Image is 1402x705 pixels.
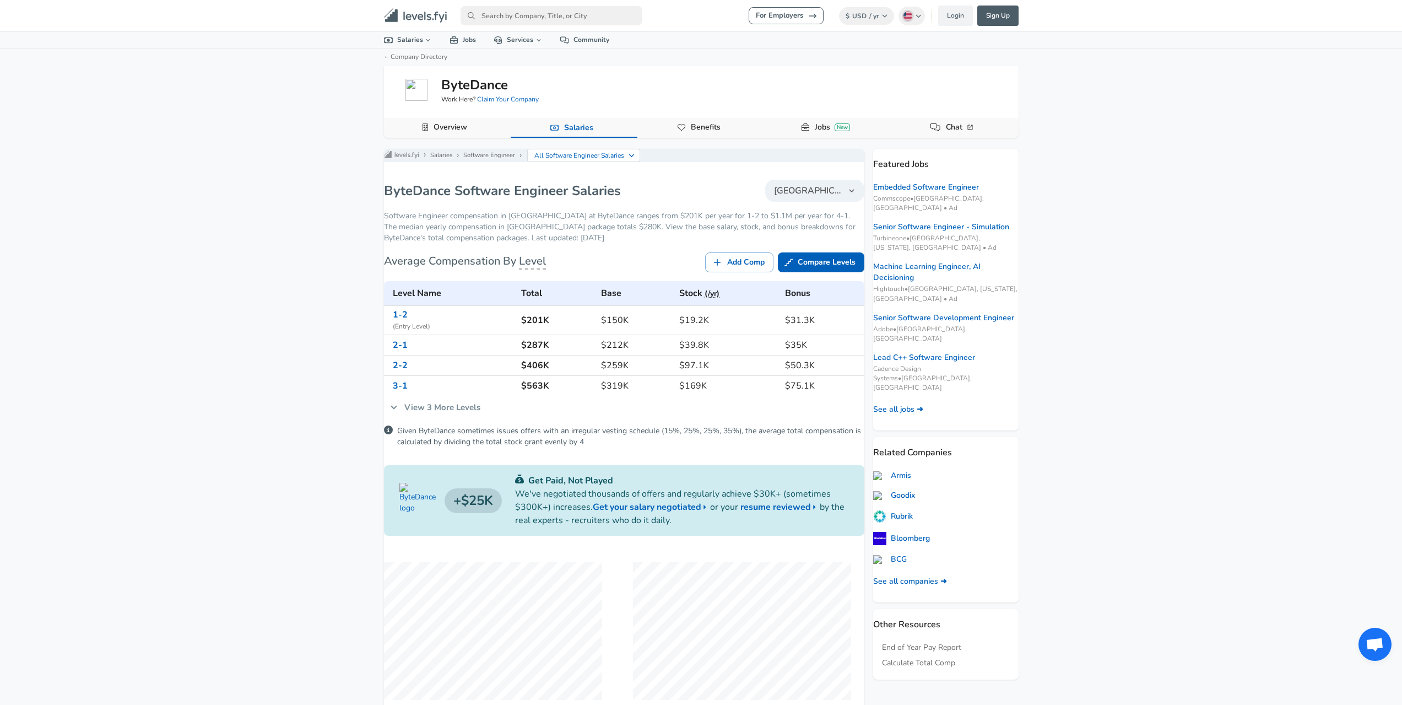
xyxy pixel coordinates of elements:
[873,491,886,500] img: goodix.com
[903,12,912,20] img: English (US)
[873,149,1019,171] p: Featured Jobs
[601,313,670,328] h6: $150K
[873,194,1019,213] span: Commscope • [GEOGRAPHIC_DATA], [GEOGRAPHIC_DATA] • Ad
[384,52,447,61] a: ←Company Directory
[430,151,452,160] a: Salaries
[375,32,441,48] a: Salaries
[705,287,719,301] button: (/yr)
[873,234,1019,252] span: Turbineone • [GEOGRAPHIC_DATA], [US_STATE], [GEOGRAPHIC_DATA] • Ad
[882,658,955,669] a: Calculate Total Comp
[384,182,621,200] h1: ByteDance Software Engineer Salaries
[686,118,725,137] a: Benefits
[839,7,895,25] button: $USD/ yr
[785,337,859,353] h6: $35K
[461,6,642,25] input: Search by Company, Title, or City
[393,339,408,351] a: 2-1
[749,7,824,24] a: For Employers
[445,488,502,514] h4: $25K
[399,483,436,518] img: ByteDance logo
[441,95,539,104] span: Work Here?
[534,150,625,160] p: All Software Engineer Salaries
[393,380,408,392] a: 3-1
[521,286,592,301] h6: Total
[869,12,879,20] span: / yr
[873,609,1019,631] p: Other Resources
[371,4,1032,27] nav: primary
[485,32,551,48] a: Services
[873,313,1014,324] a: Senior Software Development Engineer
[679,286,776,301] h6: Stock
[397,426,864,448] p: Given ByteDance sometimes issues offers with an irregular vesting schedule (15%, 25%, 25%, 35%), ...
[384,211,864,244] p: Software Engineer compensation in [GEOGRAPHIC_DATA] at ByteDance ranges from $201K per year for 1...
[519,254,546,270] span: Level
[873,437,1019,459] p: Related Companies
[873,510,913,523] a: Rubrik
[521,313,592,328] h6: $201K
[551,32,618,48] a: Community
[601,286,670,301] h6: Base
[785,358,859,373] h6: $50.3K
[384,396,486,419] a: View 3 More Levels
[873,222,1009,233] a: Senior Software Engineer - Simulation
[873,352,975,363] a: Lead C++ Software Engineer
[384,252,546,270] h6: Average Compensation By
[882,642,961,653] a: End of Year Pay Report
[765,180,864,202] button: [GEOGRAPHIC_DATA]
[873,471,886,480] img: armis.com
[778,252,864,273] a: Compare Levels
[384,118,1019,138] div: Company Data Navigation
[941,118,979,137] a: Chat
[601,378,670,394] h6: $319K
[785,286,859,301] h6: Bonus
[593,501,710,514] a: Get your salary negotiated
[477,95,539,104] a: Claim Your Company
[515,474,849,487] p: Get Paid, Not Played
[785,378,859,394] h6: $75.1K
[873,554,907,565] a: BCG
[393,321,513,332] span: ( Entry Level )
[679,337,776,353] h6: $39.8K
[873,284,1019,303] span: Hightouch • [GEOGRAPHIC_DATA], [US_STATE], [GEOGRAPHIC_DATA] • Ad
[873,364,1019,392] span: Cadence Design Systems • [GEOGRAPHIC_DATA], [GEOGRAPHIC_DATA]
[873,576,947,587] a: See all companies ➜
[521,337,592,353] h6: $287K
[740,501,820,514] a: resume reviewed
[873,532,886,545] img: PmHQYrv.png
[521,358,592,373] h6: $406K
[873,555,886,564] img: bcg.com
[463,151,515,160] a: Software Engineer
[977,6,1019,26] a: Sign Up
[601,358,670,373] h6: $259K
[679,378,776,394] h6: $169K
[521,378,592,394] h6: $563K
[560,119,598,137] a: Salaries
[873,182,979,193] a: Embedded Software Engineer
[810,118,854,137] a: JobsNew
[441,32,485,48] a: Jobs
[515,487,849,527] p: We've negotiated thousands of offers and regularly achieve $30K+ (sometimes $300K+) increases. or...
[399,483,502,518] a: ByteDance logo$25K
[405,79,427,101] img: bytedance.com
[873,510,886,523] img: pH7dHuK.png
[679,313,776,328] h6: $19.2K
[873,325,1019,343] span: Adobe • [GEOGRAPHIC_DATA], [GEOGRAPHIC_DATA]
[441,76,508,94] h5: ByteDance
[515,475,524,483] img: svg+xml;base64,PHN2ZyB4bWxucz0iaHR0cDovL3d3dy53My5vcmcvMjAwMC9zdmciIGZpbGw9IiMwYzU0NjAiIHZpZXdCb3...
[873,404,923,415] a: See all jobs ➜
[898,7,925,25] button: English (US)
[393,286,513,301] h6: Level Name
[393,309,408,321] a: 1-2
[785,313,859,328] h6: $31.3K
[873,470,911,481] a: Armis
[429,118,472,137] a: Overview
[835,123,850,131] div: New
[393,359,408,372] a: 2-2
[873,490,915,501] a: Goodix
[846,12,849,20] span: $
[873,261,1019,283] a: Machine Learning Engineer, AI Decisioning
[1358,628,1392,661] div: Open chat
[705,252,773,273] a: Add Comp
[774,184,842,197] span: [GEOGRAPHIC_DATA]
[679,358,776,373] h6: $97.1K
[384,281,864,396] table: ByteDance's Software Engineer levels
